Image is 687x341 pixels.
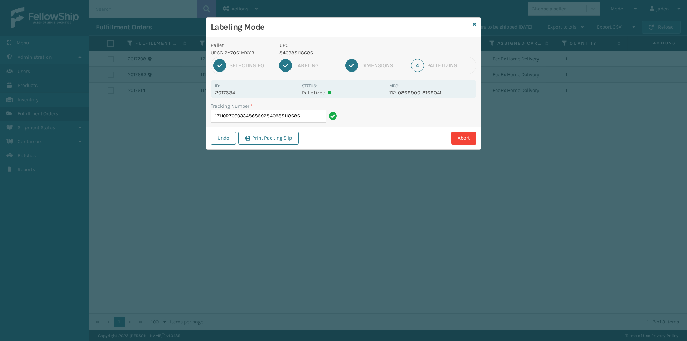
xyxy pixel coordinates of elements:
[389,89,472,96] p: 112-0869900-8169041
[345,59,358,72] div: 3
[215,89,298,96] p: 2017634
[215,83,220,88] label: Id:
[302,83,317,88] label: Status:
[211,49,271,57] p: UPSG-2Y7Q61MXYB
[411,59,424,72] div: 4
[279,49,385,57] p: 840985118686
[361,62,404,69] div: Dimensions
[389,83,399,88] label: MPO:
[213,59,226,72] div: 1
[211,22,470,33] h3: Labeling Mode
[211,42,271,49] p: Pallet
[279,59,292,72] div: 2
[211,132,236,145] button: Undo
[451,132,476,145] button: Abort
[211,102,253,110] label: Tracking Number
[427,62,474,69] div: Palletizing
[238,132,299,145] button: Print Packing Slip
[302,89,385,96] p: Palletized
[279,42,385,49] p: UPC
[229,62,272,69] div: Selecting FO
[295,62,338,69] div: Labeling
